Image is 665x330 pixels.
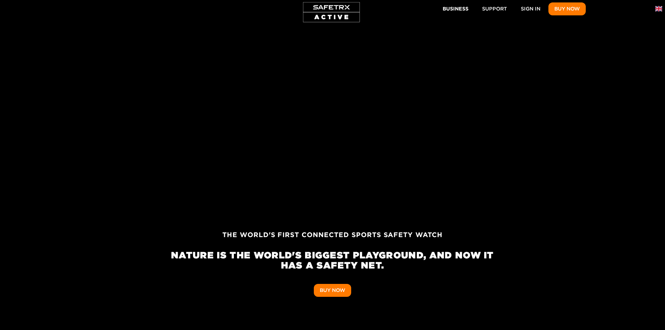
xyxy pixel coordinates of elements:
span: Support [482,5,507,13]
a: Support [476,2,513,15]
span: Buy Now [554,5,580,13]
img: en [655,5,662,12]
button: Buy Now [548,2,586,15]
span: Sign In [521,5,540,13]
button: Business [437,2,474,15]
a: Sign In [515,2,546,15]
span: Business [443,5,468,13]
